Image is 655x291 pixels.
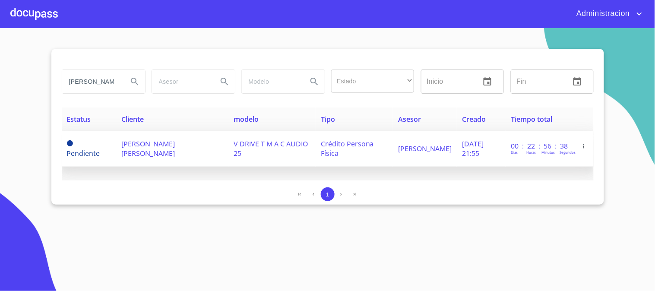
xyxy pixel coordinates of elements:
[321,187,335,201] button: 1
[526,150,536,155] p: Horas
[152,70,211,93] input: search
[321,114,335,124] span: Tipo
[304,71,325,92] button: Search
[560,150,576,155] p: Segundos
[121,139,175,158] span: [PERSON_NAME] [PERSON_NAME]
[214,71,235,92] button: Search
[570,7,634,21] span: Administracion
[62,70,121,93] input: search
[570,7,645,21] button: account of current user
[462,139,484,158] span: [DATE] 21:55
[326,191,329,198] span: 1
[398,114,421,124] span: Asesor
[398,144,452,153] span: [PERSON_NAME]
[67,149,100,158] span: Pendiente
[511,150,518,155] p: Dias
[541,150,555,155] p: Minutos
[511,141,569,151] p: 00 : 22 : 56 : 38
[511,114,552,124] span: Tiempo total
[331,70,414,93] div: ​
[242,70,301,93] input: search
[462,114,486,124] span: Creado
[234,114,259,124] span: modelo
[321,139,374,158] span: Crédito Persona Física
[67,114,91,124] span: Estatus
[121,114,144,124] span: Cliente
[67,140,73,146] span: Pendiente
[234,139,308,158] span: V DRIVE T M A C AUDIO 25
[124,71,145,92] button: Search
